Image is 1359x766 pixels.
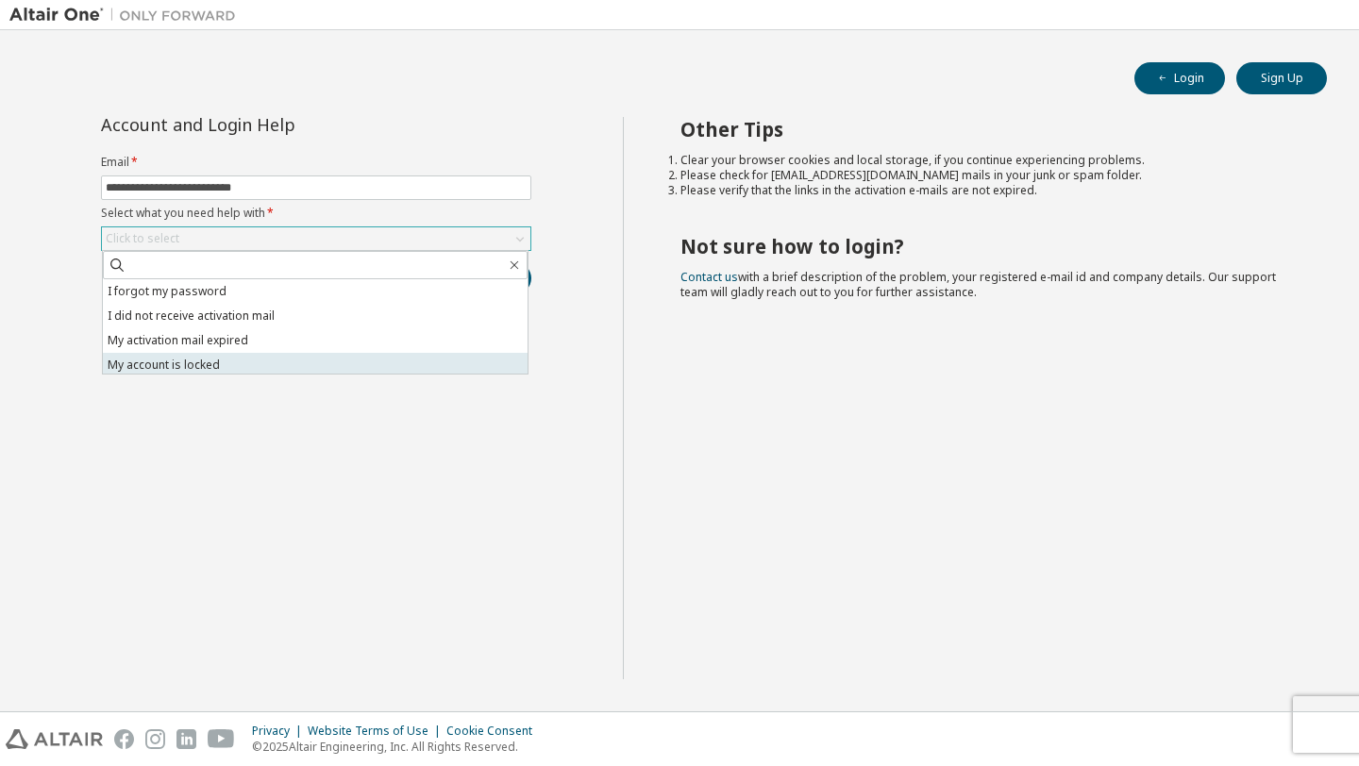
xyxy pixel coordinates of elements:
img: youtube.svg [208,729,235,749]
label: Email [101,155,531,170]
div: Account and Login Help [101,117,445,132]
li: Please check for [EMAIL_ADDRESS][DOMAIN_NAME] mails in your junk or spam folder. [680,168,1294,183]
img: altair_logo.svg [6,729,103,749]
span: with a brief description of the problem, your registered e-mail id and company details. Our suppo... [680,269,1276,300]
h2: Not sure how to login? [680,234,1294,258]
img: facebook.svg [114,729,134,749]
img: linkedin.svg [176,729,196,749]
li: Please verify that the links in the activation e-mails are not expired. [680,183,1294,198]
div: Click to select [106,231,179,246]
div: Website Terms of Use [308,724,446,739]
p: © 2025 Altair Engineering, Inc. All Rights Reserved. [252,739,544,755]
div: Click to select [102,227,530,250]
li: I forgot my password [103,279,528,304]
img: instagram.svg [145,729,165,749]
label: Select what you need help with [101,206,531,221]
a: Contact us [680,269,738,285]
h2: Other Tips [680,117,1294,142]
div: Privacy [252,724,308,739]
button: Sign Up [1236,62,1327,94]
button: Login [1134,62,1225,94]
div: Cookie Consent [446,724,544,739]
img: Altair One [9,6,245,25]
li: Clear your browser cookies and local storage, if you continue experiencing problems. [680,153,1294,168]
